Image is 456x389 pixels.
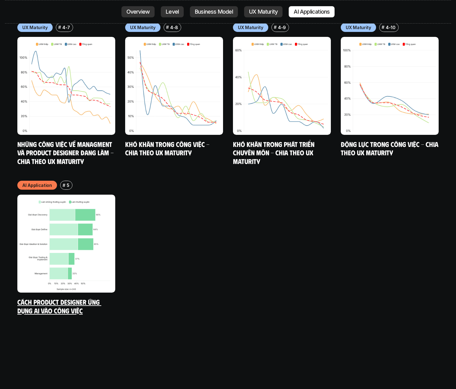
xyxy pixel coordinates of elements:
[274,25,277,29] h6: #
[382,25,384,29] h6: #
[249,9,278,15] p: UX Maturity
[63,183,65,188] h6: #
[161,6,184,17] a: Level
[278,24,286,31] p: 4-9
[166,25,169,29] h6: #
[58,25,61,29] h6: #
[386,24,396,31] p: 4-10
[62,24,70,31] p: 4-7
[22,24,48,31] p: UX Maturity
[125,140,211,157] a: Khó khăn trong công việc - Chia theo UX Maturity
[67,182,69,188] p: 5
[170,24,178,31] p: 4-8
[294,9,330,15] p: AI Applications
[233,140,316,165] a: Khó khăn trong phát triển chuyên môn - Chia theo UX Maturity
[17,298,101,315] a: Cách Product Designer ứng dụng AI vào công việc
[126,9,150,15] p: Overview
[166,9,179,15] p: Level
[121,6,155,17] a: Overview
[22,182,52,188] p: AI Application
[195,9,233,15] p: Business Model
[130,24,156,31] p: UX Maturity
[289,6,335,17] a: AI Applications
[17,140,115,165] a: Những công việc về Managment và Product Designer đang làm - Chia theo UX Maturity
[341,140,440,157] a: Động lực trong công việc - Chia theo UX Maturity
[238,24,263,31] p: UX Maturity
[346,24,371,31] p: UX Maturity
[190,6,238,17] a: Business Model
[244,6,283,17] a: UX Maturity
